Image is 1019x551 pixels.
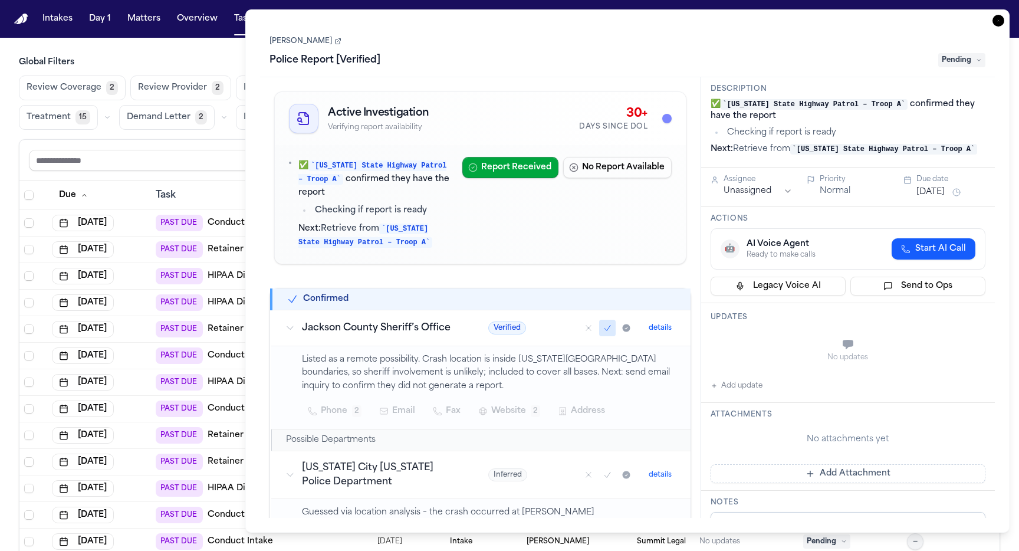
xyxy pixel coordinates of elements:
[302,461,460,489] h3: [US_STATE] City [US_STATE] Police Department
[24,191,34,200] span: Select all
[208,456,294,468] a: Retainer Agreement
[644,468,676,482] button: details
[24,271,34,281] span: Select row
[119,105,215,130] button: Demand Letter2
[949,185,964,199] button: Snooze task
[208,323,294,335] a: Retainer Agreement
[298,159,453,199] p: ✅
[265,51,385,70] h1: Police Report [Verified]
[711,410,985,419] h3: Attachments
[52,294,114,311] button: [DATE]
[156,268,203,284] span: PAST DUE
[747,238,816,250] div: AI Voice Agent
[308,8,359,29] button: The Flock
[711,498,985,507] h3: Notes
[52,533,114,550] button: [DATE]
[377,533,402,550] span: 8/15/2025, 12:39:49 PM
[711,379,762,393] button: Add update
[328,105,429,122] h2: Active Investigation
[208,536,273,547] a: Conduct Intake
[302,321,460,335] h3: Jackson County Sheriff’s Office
[38,8,77,29] a: Intakes
[24,218,34,228] span: Select row
[321,404,347,418] span: Phone
[302,353,676,393] p: Listed as a remote possibility. Crash location is inside [US_STATE][GEOGRAPHIC_DATA] boundaries, ...
[618,467,635,483] button: Mark as received
[790,144,978,155] code: [US_STATE] State Highway Patrol – Troop A
[52,480,114,497] button: [DATE]
[208,509,273,521] a: Conduct Intake
[229,8,261,29] button: Tasks
[24,431,34,440] span: Select row
[156,454,203,470] span: PAST DUE
[106,81,118,95] span: 2
[803,534,850,549] span: Pending
[52,268,114,284] button: [DATE]
[208,217,273,229] a: Conduct Intake
[52,185,95,206] button: Due
[52,241,114,258] button: [DATE]
[52,374,114,391] button: [DATE]
[450,537,472,546] span: Intake
[195,110,207,124] span: 2
[244,82,269,94] span: Intake
[156,188,340,202] div: Task
[392,404,415,418] span: Email
[563,157,672,178] button: No Report Available
[618,320,635,336] button: Mark as received
[298,224,321,233] strong: Next:
[579,106,647,122] div: 30+
[172,8,222,29] button: Overview
[303,293,349,305] h2: Confirmed
[24,245,34,254] span: Select row
[446,404,461,418] span: Fax
[156,507,203,523] span: PAST DUE
[472,401,547,422] button: Website2
[27,82,101,94] span: Review Coverage
[552,401,612,422] button: Address
[747,250,816,260] div: Ready to make calls
[156,427,203,444] span: PAST DUE
[711,99,985,122] p: ✅
[644,321,676,335] button: details
[236,105,290,130] button: Liens0
[724,175,793,184] div: Assignee
[699,537,740,546] div: No updates
[721,99,908,110] code: [US_STATE] State Highway Patrol – Troop A
[916,175,985,184] div: Due date
[427,401,468,422] button: Fax
[24,404,34,414] span: Select row
[208,483,275,494] a: HIPAA Directive
[75,110,90,124] span: 15
[352,405,361,417] span: 2
[156,480,203,497] span: PAST DUE
[156,294,203,311] span: PAST DUE
[52,454,114,470] button: [DATE]
[52,321,114,337] button: [DATE]
[52,427,114,444] button: [DATE]
[19,105,98,130] button: Treatment15
[24,378,34,387] span: Select row
[298,175,449,197] strong: confirmed they have the report
[84,8,116,29] a: Day 1
[913,537,918,546] span: —
[52,347,114,364] button: [DATE]
[579,122,647,132] div: Days Since DOL
[244,111,265,123] span: Liens
[19,76,126,100] button: Review Coverage2
[298,224,432,248] code: [US_STATE] State Highway Patrol – Troop A
[208,297,275,309] a: HIPAA Directive
[24,510,34,520] span: Select row
[916,186,945,198] button: [DATE]
[27,111,71,123] span: Treatment
[24,298,34,307] span: Select row
[311,204,453,218] li: Checking if report is ready
[599,320,616,336] button: Mark as confirmed
[269,37,341,46] a: [PERSON_NAME]
[156,321,203,337] span: PAST DUE
[286,434,376,446] h2: Possible Departments
[123,8,165,29] a: Matters
[208,270,275,282] a: HIPAA Directive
